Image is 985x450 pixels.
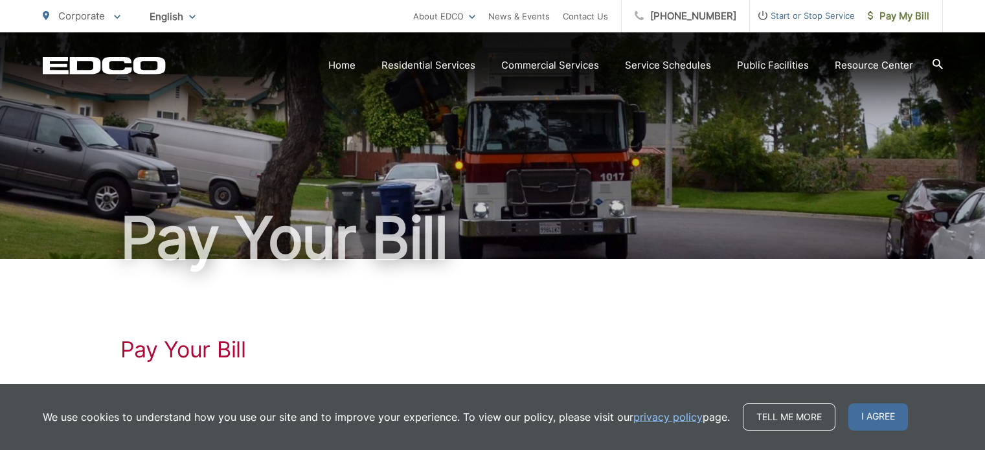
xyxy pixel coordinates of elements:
[328,58,356,73] a: Home
[120,382,865,398] p: to View, Pay, and Manage Your Bill Online
[381,58,475,73] a: Residential Services
[140,5,205,28] span: English
[743,403,835,431] a: Tell me more
[58,10,105,22] span: Corporate
[737,58,809,73] a: Public Facilities
[868,8,929,24] span: Pay My Bill
[563,8,608,24] a: Contact Us
[501,58,599,73] a: Commercial Services
[120,382,168,398] a: Click Here
[120,337,865,363] h1: Pay Your Bill
[488,8,550,24] a: News & Events
[835,58,913,73] a: Resource Center
[43,206,943,271] h1: Pay Your Bill
[413,8,475,24] a: About EDCO
[848,403,908,431] span: I agree
[633,409,703,425] a: privacy policy
[43,409,730,425] p: We use cookies to understand how you use our site and to improve your experience. To view our pol...
[43,56,166,74] a: EDCD logo. Return to the homepage.
[625,58,711,73] a: Service Schedules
